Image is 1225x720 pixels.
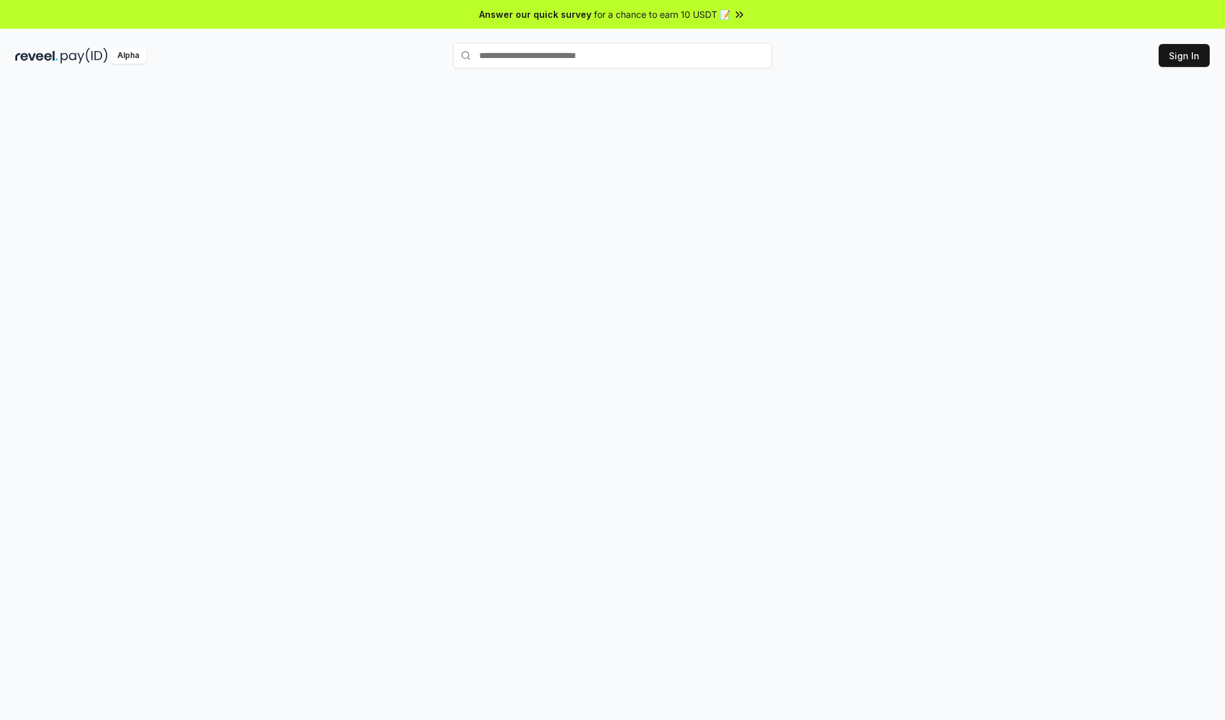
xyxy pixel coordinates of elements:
img: reveel_dark [15,48,58,64]
div: Alpha [110,48,146,64]
span: for a chance to earn 10 USDT 📝 [594,8,731,21]
button: Sign In [1159,44,1210,67]
img: pay_id [61,48,108,64]
span: Answer our quick survey [479,8,591,21]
